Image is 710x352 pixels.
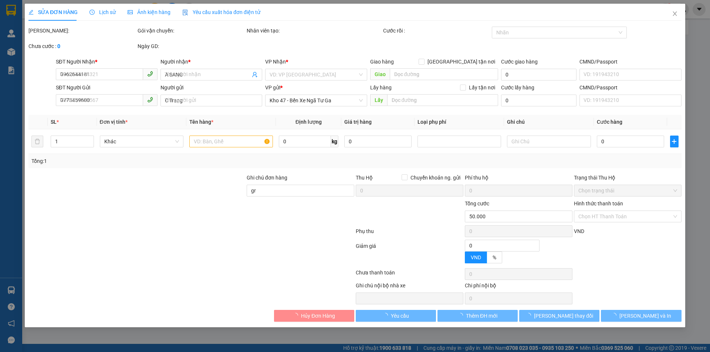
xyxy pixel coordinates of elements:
[574,174,682,182] div: Trạng thái Thu Hộ
[574,228,584,234] span: VND
[579,83,681,92] div: CMND/Passport
[391,312,409,320] span: Yêu cầu
[100,119,128,125] span: Đơn vị tính
[356,281,463,293] div: Ghi chú nội bộ nhà xe
[355,269,464,281] div: Chưa thanh toán
[356,310,436,322] button: Yêu cầu
[526,313,534,318] span: loading
[507,136,591,147] input: Ghi Chú
[619,312,671,320] span: [PERSON_NAME] và In
[501,95,577,106] input: Cước lấy hàng
[501,59,538,65] label: Cước giao hàng
[471,254,481,260] span: VND
[408,174,463,182] span: Chuyển khoản ng. gửi
[104,136,179,147] span: Khác
[266,83,367,92] div: VP gửi
[147,71,153,77] span: phone
[56,58,158,66] div: SĐT Người Nhận
[160,83,262,92] div: Người gửi
[383,27,491,35] div: Cước rồi :
[189,119,213,125] span: Tên hàng
[383,313,391,318] span: loading
[390,68,498,80] input: Dọc đường
[574,201,623,206] label: Hình thức thanh toán
[293,313,301,318] span: loading
[51,119,57,125] span: SL
[28,10,34,15] span: edit
[415,115,504,129] th: Loại phụ phí
[138,42,245,50] div: Ngày GD:
[182,10,188,16] img: icon
[331,136,338,147] span: kg
[28,42,136,50] div: Chưa cước :
[466,312,497,320] span: Thêm ĐH mới
[387,94,498,106] input: Dọc đường
[501,69,577,81] input: Cước giao hàng
[466,83,498,92] span: Lấy tận nơi
[31,136,43,147] button: delete
[501,85,534,90] label: Cước lấy hàng
[128,10,133,15] span: picture
[504,115,594,129] th: Ghi chú
[31,157,274,165] div: Tổng: 1
[182,9,260,15] span: Yêu cầu xuất hóa đơn điện tử
[465,174,572,185] div: Phí thu hộ
[437,310,518,322] button: Thêm ĐH mới
[295,119,322,125] span: Định lượng
[672,11,678,17] span: close
[89,10,95,15] span: clock-circle
[274,310,354,322] button: Hủy Đơn Hàng
[611,313,619,318] span: loading
[160,58,262,66] div: Người nhận
[370,59,394,65] span: Giao hàng
[355,242,464,267] div: Giảm giá
[356,175,373,181] span: Thu Hộ
[534,312,593,320] span: [PERSON_NAME] thay đổi
[425,58,498,66] span: [GEOGRAPHIC_DATA] tận nơi
[458,313,466,318] span: loading
[147,97,153,103] span: phone
[493,254,496,260] span: %
[665,4,685,24] button: Close
[247,175,287,181] label: Ghi chú đơn hàng
[370,94,387,106] span: Lấy
[465,281,572,293] div: Chi phí nội bộ
[578,185,677,196] span: Chọn trạng thái
[579,58,681,66] div: CMND/Passport
[370,68,390,80] span: Giao
[138,27,245,35] div: Gói vận chuyển:
[28,9,78,15] span: SỬA ĐƠN HÀNG
[56,83,158,92] div: SĐT Người Gửi
[601,310,682,322] button: [PERSON_NAME] và In
[301,312,335,320] span: Hủy Đơn Hàng
[355,227,464,240] div: Phụ thu
[28,27,136,35] div: [PERSON_NAME]:
[89,9,116,15] span: Lịch sử
[57,43,60,49] b: 0
[247,185,354,196] input: Ghi chú đơn hàng
[465,201,489,206] span: Tổng cước
[266,59,286,65] span: VP Nhận
[189,136,273,147] input: VD: Bàn, Ghế
[247,27,382,35] div: Nhân viên tạo:
[128,9,170,15] span: Ảnh kiện hàng
[252,72,258,78] span: user-add
[270,95,363,106] span: Kho 47 - Bến Xe Ngã Tư Ga
[519,310,599,322] button: [PERSON_NAME] thay đổi
[670,136,678,147] button: plus
[670,139,678,144] span: plus
[597,119,622,125] span: Cước hàng
[370,85,392,90] span: Lấy hàng
[344,119,372,125] span: Giá trị hàng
